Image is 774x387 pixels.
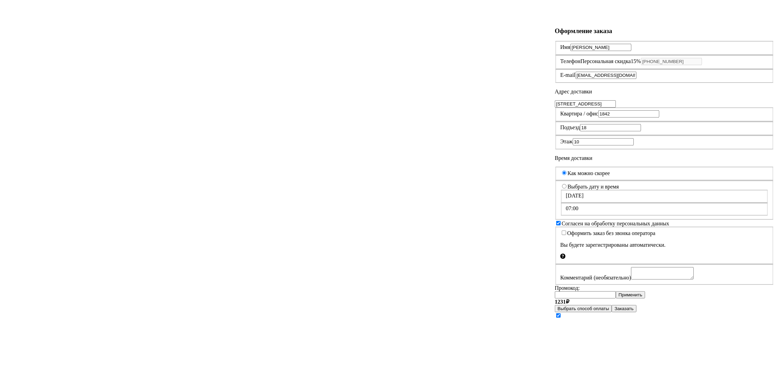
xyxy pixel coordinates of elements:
button: Выбрать способ оплаты [555,305,612,312]
label: Согласен на обработку персональных данных [562,221,669,226]
span: 07:00 [566,205,578,211]
input: @ [576,72,636,79]
label: Квартира / офис [560,111,598,116]
span: [DATE] [566,193,584,198]
p: Адрес доставки [555,89,774,95]
label: Подъезд [560,124,580,130]
span: Персональная скидка 15 % [580,58,641,64]
label: Комментарий [560,275,631,281]
label: Промокод: [555,285,580,291]
label: Телефон [560,58,641,64]
input: Имя [570,44,631,51]
h3: Оформление заказа [555,27,774,35]
input: +7 ( [641,58,702,65]
label: Имя [560,44,570,50]
p: Время доставки [555,155,774,161]
label: Этаж [560,139,573,144]
span: (необязательно) [594,275,631,281]
button: Применить [616,291,645,298]
label: Оформить заказ без звонка оператора [560,230,768,260]
label: Как можно скорее [568,170,610,176]
p: Вы будете зарегистрированы автоматически. [560,242,768,248]
button: Заказать [612,305,636,312]
label: Выбрать дату и время [560,184,768,216]
b: 1231 ₽ [555,299,569,305]
label: E-mail [560,72,576,78]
